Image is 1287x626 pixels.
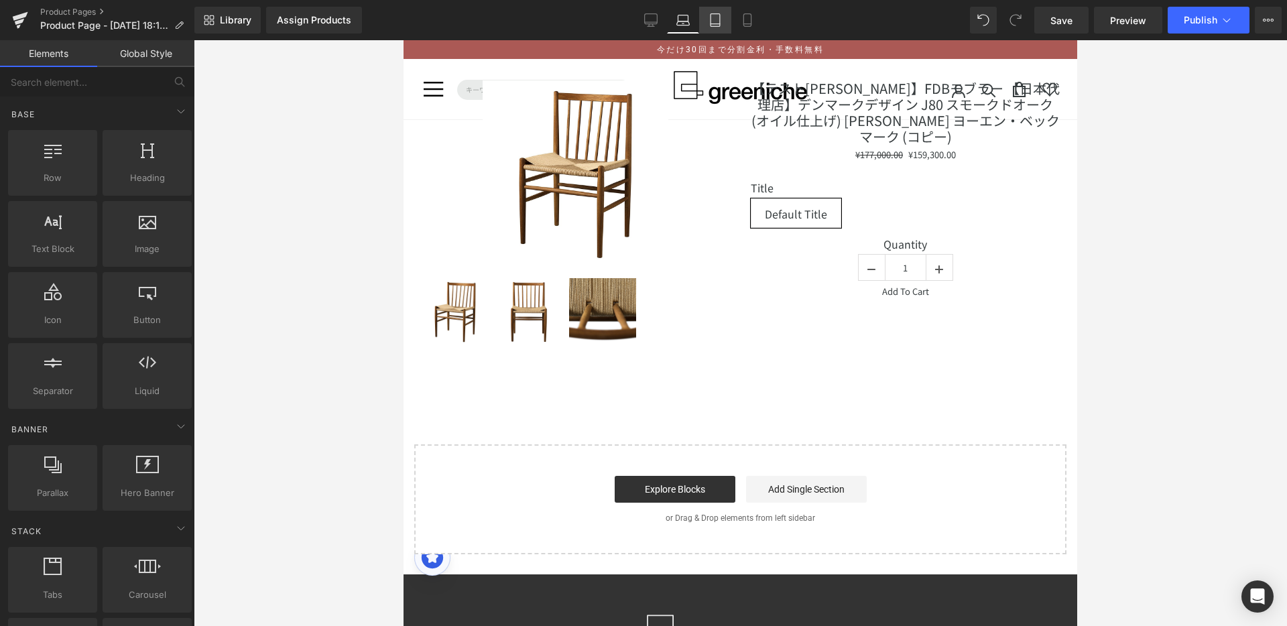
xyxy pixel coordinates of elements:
[18,238,89,309] a: FDBモブラー 【日本代理店】デンマークデザイン J80 スモークドオーク (オイル仕上げ) Jorgen Baekmark ヨーエン・ベックマーク
[1094,7,1162,34] a: Preview
[1110,13,1146,27] span: Preview
[10,108,36,121] span: Base
[347,198,658,214] label: Quantity
[10,423,50,436] span: Banner
[92,238,163,309] a: 【テスト竹内】FDBモブラー 【日本代理店】デンマークデザイン J80 スモークドオーク (オイル仕上げ) Jorgen Baekmark ヨーエン・ベックマーク (コピー)
[32,473,641,483] p: or Drag & Drop elements from left sidebar
[92,238,159,305] img: 【テスト竹内】FDBモブラー 【日本代理店】デンマークデザイン J80 スモークドオーク (オイル仕上げ) Jorgen Baekmark ヨーエン・ベックマーク (コピー)
[12,171,93,185] span: Row
[107,486,188,500] span: Hero Banner
[194,7,261,34] a: New Library
[211,436,332,462] a: Explore Blocks
[1050,13,1072,27] span: Save
[479,245,526,257] span: Add To Cart
[667,7,699,34] a: Laptop
[79,40,265,227] img: 【テスト竹内】FDBモブラー 【日本代理店】デンマークデザイン J80 スモークドオーク (オイル仕上げ) Jorgen Baekmark ヨーエン・ベックマーク (コピー)
[479,244,526,258] button: Add To Cart
[452,108,499,121] span: ¥177,000.00
[731,7,763,34] a: Mobile
[18,238,85,305] img: FDBモブラー 【日本代理店】デンマークデザイン J80 スモークドオーク (オイル仕上げ) Jorgen Baekmark ヨーエン・ベックマーク
[277,15,351,25] div: Assign Products
[107,313,188,327] span: Button
[12,588,93,602] span: Tabs
[970,7,997,34] button: Undo
[107,171,188,185] span: Heading
[12,242,93,256] span: Text Block
[10,525,43,538] span: Stack
[1002,7,1029,34] button: Redo
[40,20,169,31] span: Product Page - [DATE] 18:10:59
[40,7,194,17] a: Product Pages
[97,40,194,67] a: Global Style
[347,40,658,105] a: 【テスト[PERSON_NAME]】FDBモブラー 【日本代理店】デンマークデザイン J80 スモークドオーク (オイル仕上げ) [PERSON_NAME] ヨーエン・ベックマーク (コピー)
[107,384,188,398] span: Liquid
[635,7,667,34] a: Desktop
[220,14,251,26] span: Library
[699,7,731,34] a: Tablet
[1255,7,1282,34] button: More
[166,238,237,309] a: 【テスト竹内】FDBモブラー 【日本代理店】デンマークデザイン J80 スモークドオーク (オイル仕上げ) Jorgen Baekmark ヨーエン・ベックマーク (コピー)
[243,574,393,612] img: 北欧家具 北欧インテリア通販サイト greeniche (グリニッチ)
[12,384,93,398] span: Separator
[12,313,93,327] span: Icon
[361,159,424,187] span: Default Title
[107,588,188,602] span: Carousel
[1241,580,1274,613] div: Open Intercom Messenger
[343,436,463,462] a: Add Single Section
[12,486,93,500] span: Parallax
[1184,15,1217,25] span: Publish
[347,141,658,158] label: Title
[166,238,233,305] img: 【テスト竹内】FDBモブラー 【日本代理店】デンマークデザイン J80 スモークドオーク (オイル仕上げ) Jorgen Baekmark ヨーエン・ベックマーク (コピー)
[505,107,552,121] span: ¥159,300.00
[1168,7,1249,34] button: Publish
[107,242,188,256] span: Image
